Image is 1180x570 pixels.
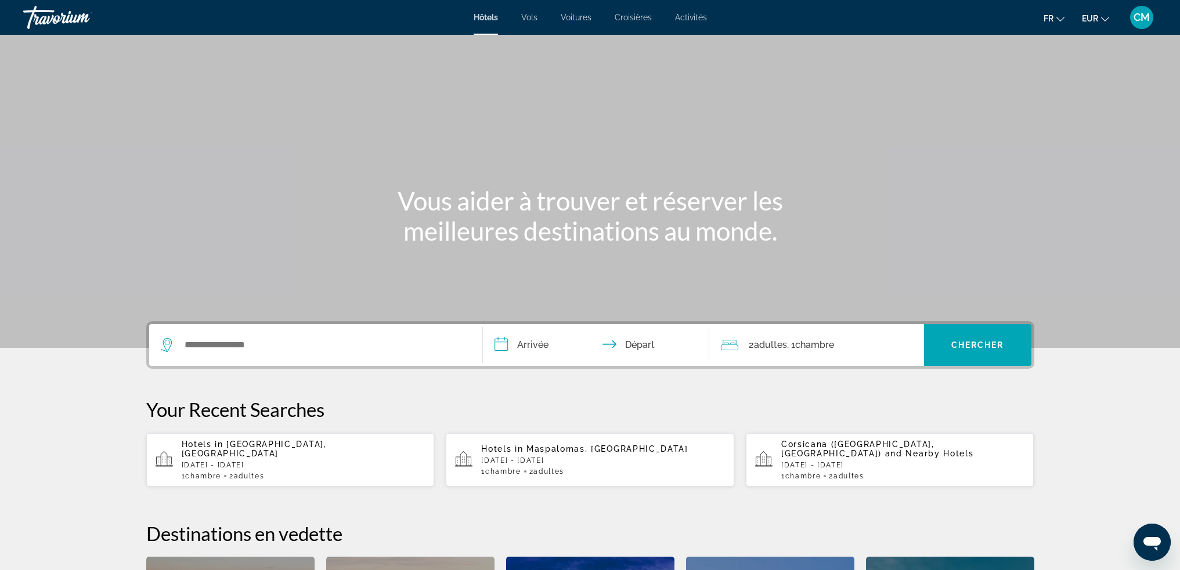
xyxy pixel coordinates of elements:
[1082,14,1098,23] span: EUR
[1134,524,1171,561] iframe: Bouton de lancement de la fenêtre de messagerie
[709,324,924,366] button: Travelers: 2 adults, 0 children
[481,456,725,464] p: [DATE] - [DATE]
[749,337,787,353] span: 2
[529,467,564,475] span: 2
[234,472,265,480] span: Adultes
[229,472,264,480] span: 2
[833,472,864,480] span: Adultes
[373,186,808,246] h1: Vous aider à trouver et réserver les meilleures destinations au monde.
[182,461,425,469] p: [DATE] - [DATE]
[561,13,591,22] a: Voitures
[1044,14,1053,23] span: fr
[829,472,864,480] span: 2
[615,13,652,22] a: Croisières
[781,461,1025,469] p: [DATE] - [DATE]
[485,467,521,475] span: Chambre
[675,13,707,22] a: Activités
[481,467,521,475] span: 1
[1082,10,1109,27] button: Change currency
[182,440,223,449] span: Hotels in
[885,449,974,458] span: and Nearby Hotels
[754,339,787,350] span: Adultes
[483,324,709,366] button: Check in and out dates
[146,433,435,487] button: Hotels in [GEOGRAPHIC_DATA], [GEOGRAPHIC_DATA][DATE] - [DATE]1Chambre2Adultes
[924,324,1031,366] button: Chercher
[521,13,537,22] a: Vols
[474,13,498,22] a: Hôtels
[185,472,221,480] span: Chambre
[23,2,139,32] a: Travorium
[526,444,688,453] span: Maspalomas, [GEOGRAPHIC_DATA]
[785,472,821,480] span: Chambre
[481,444,523,453] span: Hotels in
[781,472,821,480] span: 1
[951,340,1004,350] span: Chercher
[781,440,934,458] span: Corsicana ([GEOGRAPHIC_DATA], [GEOGRAPHIC_DATA])
[533,467,564,475] span: Adultes
[795,339,834,350] span: Chambre
[1127,5,1157,30] button: User Menu
[746,433,1034,487] button: Corsicana ([GEOGRAPHIC_DATA], [GEOGRAPHIC_DATA]) and Nearby Hotels[DATE] - [DATE]1Chambre2Adultes
[146,522,1034,545] h2: Destinations en vedette
[1044,10,1064,27] button: Change language
[182,440,327,458] span: [GEOGRAPHIC_DATA], [GEOGRAPHIC_DATA]
[182,472,221,480] span: 1
[446,433,734,487] button: Hotels in Maspalomas, [GEOGRAPHIC_DATA][DATE] - [DATE]1Chambre2Adultes
[149,324,1031,366] div: Search widget
[146,398,1034,421] p: Your Recent Searches
[787,337,834,353] span: , 1
[1134,12,1150,23] span: CM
